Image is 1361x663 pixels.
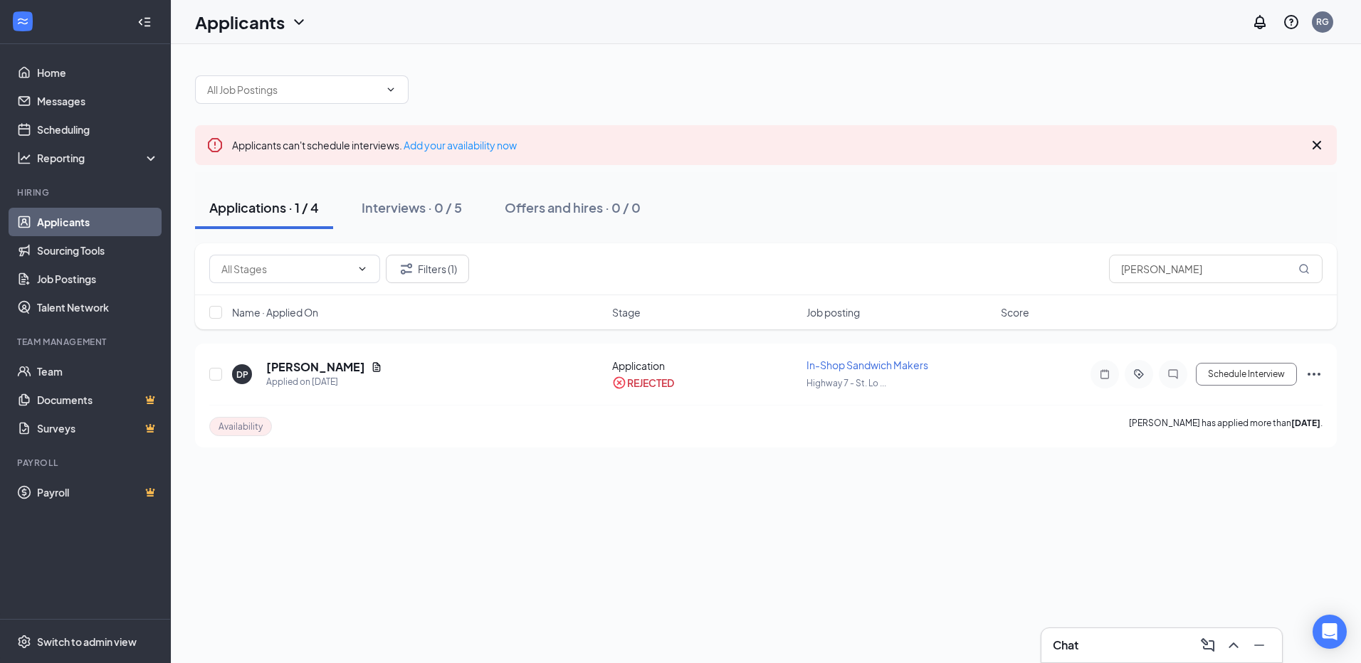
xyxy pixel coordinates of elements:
span: Availability [219,420,263,433]
div: Applications · 1 / 4 [209,198,319,216]
svg: Notifications [1251,14,1268,31]
div: RG [1316,16,1329,28]
span: Stage [612,305,641,319]
a: Add your availability now [404,139,517,152]
svg: QuestionInfo [1283,14,1300,31]
input: All Stages [221,261,351,277]
a: Talent Network [37,293,159,322]
span: Job posting [806,305,860,319]
svg: Filter [398,260,415,277]
svg: MagnifyingGlass [1298,263,1310,275]
svg: ActiveTag [1130,368,1147,380]
div: REJECTED [627,376,674,390]
div: Interviews · 0 / 5 [362,198,462,216]
div: Switch to admin view [37,635,137,649]
a: PayrollCrown [37,478,159,506]
button: Filter Filters (1) [386,255,469,283]
span: Highway 7 - St. Lo ... [806,378,886,388]
a: Scheduling [37,115,159,144]
span: Name · Applied On [232,305,318,319]
input: Search in applications [1109,255,1323,283]
a: Sourcing Tools [37,236,159,265]
svg: ChevronDown [357,263,368,275]
b: [DATE] [1291,418,1320,428]
svg: ChatInactive [1165,368,1182,380]
a: Team [37,357,159,386]
button: ComposeMessage [1197,634,1219,657]
span: Applicants can't schedule interviews. [232,139,517,152]
h5: [PERSON_NAME] [266,359,365,375]
h3: Chat [1053,637,1078,653]
svg: ChevronDown [385,84,396,95]
svg: Analysis [17,151,31,165]
svg: ComposeMessage [1199,637,1217,654]
div: Payroll [17,457,156,469]
a: SurveysCrown [37,414,159,442]
div: Open Intercom Messenger [1313,615,1347,649]
svg: Ellipses [1305,366,1323,383]
span: In-Shop Sandwich Makers [806,359,928,371]
svg: Minimize [1251,637,1268,654]
span: Score [1001,305,1029,319]
h1: Applicants [195,10,285,34]
a: Messages [37,87,159,115]
div: Applied on [DATE] [266,375,382,389]
p: [PERSON_NAME] has applied more than . [1129,417,1323,436]
button: Schedule Interview [1196,363,1297,386]
svg: ChevronDown [290,14,308,31]
div: Application [612,359,798,373]
svg: Settings [17,635,31,649]
svg: WorkstreamLogo [16,14,30,28]
svg: Cross [1308,137,1325,154]
svg: Document [371,361,382,373]
input: All Job Postings [207,82,379,97]
a: Home [37,58,159,87]
div: Reporting [37,151,159,165]
div: DP [236,368,248,381]
svg: ChevronUp [1225,637,1242,654]
svg: Collapse [137,15,152,29]
svg: Error [206,137,224,154]
div: Team Management [17,336,156,348]
a: Applicants [37,208,159,236]
button: Minimize [1248,634,1271,657]
svg: Note [1096,368,1113,380]
a: DocumentsCrown [37,386,159,414]
button: ChevronUp [1222,634,1245,657]
svg: CrossCircle [612,376,626,390]
div: Hiring [17,186,156,198]
a: Job Postings [37,265,159,293]
div: Offers and hires · 0 / 0 [505,198,641,216]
